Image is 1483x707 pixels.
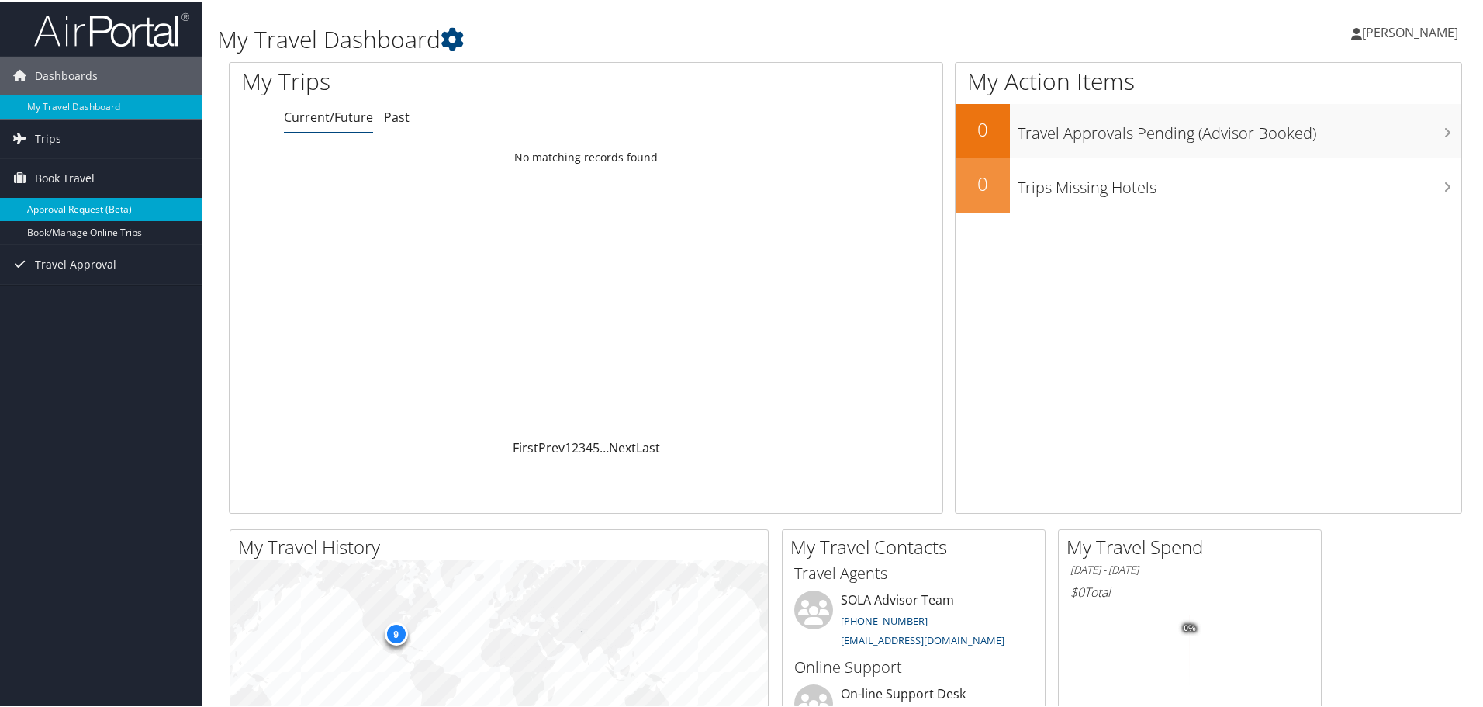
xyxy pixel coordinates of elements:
a: Next [609,438,636,455]
span: … [600,438,609,455]
h1: My Trips [241,64,634,96]
h2: 0 [956,169,1010,196]
li: SOLA Advisor Team [786,589,1041,653]
a: 4 [586,438,593,455]
h3: Trips Missing Hotels [1018,168,1461,197]
a: 5 [593,438,600,455]
td: No matching records found [230,142,942,170]
a: Past [384,107,410,124]
span: Book Travel [35,158,95,196]
h3: Travel Approvals Pending (Advisor Booked) [1018,113,1461,143]
h1: My Travel Dashboard [217,22,1055,54]
span: Trips [35,118,61,157]
a: 3 [579,438,586,455]
span: Travel Approval [35,244,116,282]
h2: My Travel History [238,532,768,559]
a: 1 [565,438,572,455]
tspan: 0% [1184,622,1196,632]
a: Last [636,438,660,455]
div: 9 [384,621,407,644]
h3: Online Support [794,655,1033,677]
a: [EMAIL_ADDRESS][DOMAIN_NAME] [841,632,1004,646]
h2: 0 [956,115,1010,141]
a: Prev [538,438,565,455]
span: $0 [1070,582,1084,599]
a: 2 [572,438,579,455]
h6: [DATE] - [DATE] [1070,561,1309,576]
h6: Total [1070,582,1309,599]
a: First [513,438,538,455]
a: [PHONE_NUMBER] [841,612,928,626]
h2: My Travel Spend [1066,532,1321,559]
a: Current/Future [284,107,373,124]
a: [PERSON_NAME] [1351,8,1474,54]
span: [PERSON_NAME] [1362,23,1458,40]
h2: My Travel Contacts [790,532,1045,559]
a: 0Trips Missing Hotels [956,157,1461,211]
img: airportal-logo.png [34,10,189,47]
a: 0Travel Approvals Pending (Advisor Booked) [956,102,1461,157]
h1: My Action Items [956,64,1461,96]
span: Dashboards [35,55,98,94]
h3: Travel Agents [794,561,1033,583]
